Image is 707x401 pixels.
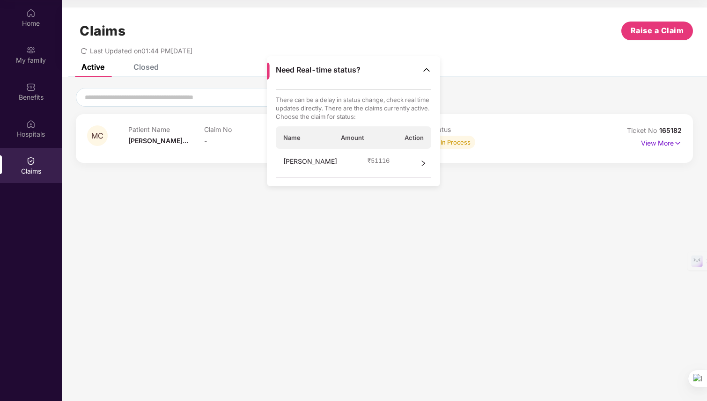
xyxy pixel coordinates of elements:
div: Active [81,62,104,72]
p: View More [641,136,682,148]
span: - [204,137,207,145]
div: In Process [441,138,471,147]
span: ₹ 51116 [368,156,390,165]
img: svg+xml;base64,PHN2ZyBpZD0iQ2xhaW0iIHhtbG5zPSJodHRwOi8vd3d3LnczLm9yZy8yMDAwL3N2ZyIgd2lkdGg9IjIwIi... [26,156,36,166]
span: redo [81,47,87,55]
span: Raise a Claim [631,25,684,36]
p: Status [431,125,507,133]
p: There can be a delay in status change, check real time updates directly. There are the claims cur... [276,95,432,121]
span: [PERSON_NAME] [283,156,337,170]
span: Action [405,133,424,142]
p: Patient Name [128,125,204,133]
p: Claim No [204,125,280,133]
span: Last Updated on 01:44 PM[DATE] [90,47,192,55]
img: svg+xml;base64,PHN2ZyBpZD0iSG9zcGl0YWxzIiB4bWxucz0iaHR0cDovL3d3dy53My5vcmcvMjAwMC9zdmciIHdpZHRoPS... [26,119,36,129]
div: Closed [133,62,159,72]
button: Raise a Claim [621,22,693,40]
img: Toggle Icon [422,65,431,74]
span: Amount [341,133,364,142]
img: svg+xml;base64,PHN2ZyB3aWR0aD0iMjAiIGhlaWdodD0iMjAiIHZpZXdCb3g9IjAgMCAyMCAyMCIgZmlsbD0ibm9uZSIgeG... [26,45,36,55]
span: [PERSON_NAME]... [128,137,188,145]
span: Ticket No [627,126,659,134]
img: svg+xml;base64,PHN2ZyB4bWxucz0iaHR0cDovL3d3dy53My5vcmcvMjAwMC9zdmciIHdpZHRoPSIxNyIgaGVpZ2h0PSIxNy... [674,138,682,148]
span: Need Real-time status? [276,65,361,75]
span: Name [283,133,301,142]
span: right [420,156,427,170]
img: svg+xml;base64,PHN2ZyBpZD0iSG9tZSIgeG1sbnM9Imh0dHA6Ly93d3cudzMub3JnLzIwMDAvc3ZnIiB3aWR0aD0iMjAiIG... [26,8,36,18]
h1: Claims [80,23,125,39]
img: svg+xml;base64,PHN2ZyBpZD0iQmVuZWZpdHMiIHhtbG5zPSJodHRwOi8vd3d3LnczLm9yZy8yMDAwL3N2ZyIgd2lkdGg9Ij... [26,82,36,92]
span: 165182 [659,126,682,134]
span: MC [91,132,103,140]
